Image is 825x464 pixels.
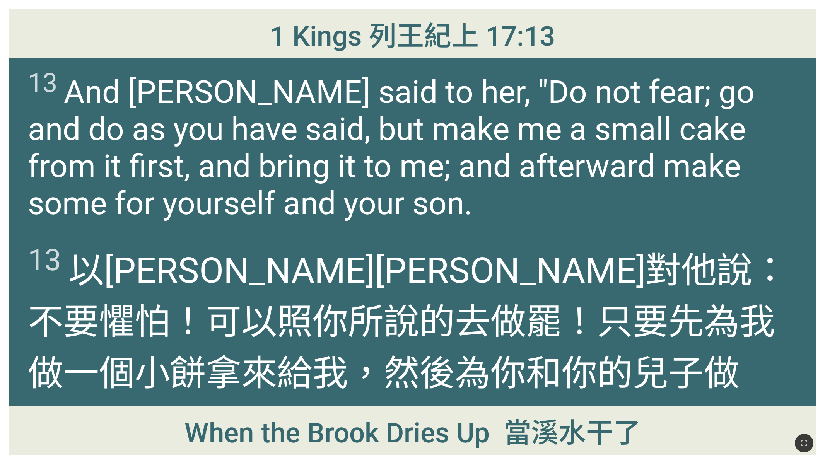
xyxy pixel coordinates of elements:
[28,353,740,445] wh3318: 給我，然後
[28,68,57,99] sup: 13
[28,241,797,447] span: 以[PERSON_NAME][PERSON_NAME]
[270,14,555,53] span: 1 Kings 列王紀上 17:13
[28,353,740,445] wh6996: 餅
[28,404,99,445] wh6213: 餅。
[184,411,641,450] span: When the Brook Dries Up 當溪水干了
[28,68,797,222] span: And [PERSON_NAME] said to her, "Do not fear; go and do as you have said, but make me a small cake...
[28,301,775,445] wh6213: 罷！只要先
[28,301,775,445] wh935: 做
[28,301,775,445] wh7223: 為我做
[28,243,61,278] sup: 13
[28,301,775,445] wh3372: ！可以照你所說的
[28,353,740,445] wh5692: 拿來
[28,301,775,445] wh1697: 去
[28,353,740,445] wh6213: 一個小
